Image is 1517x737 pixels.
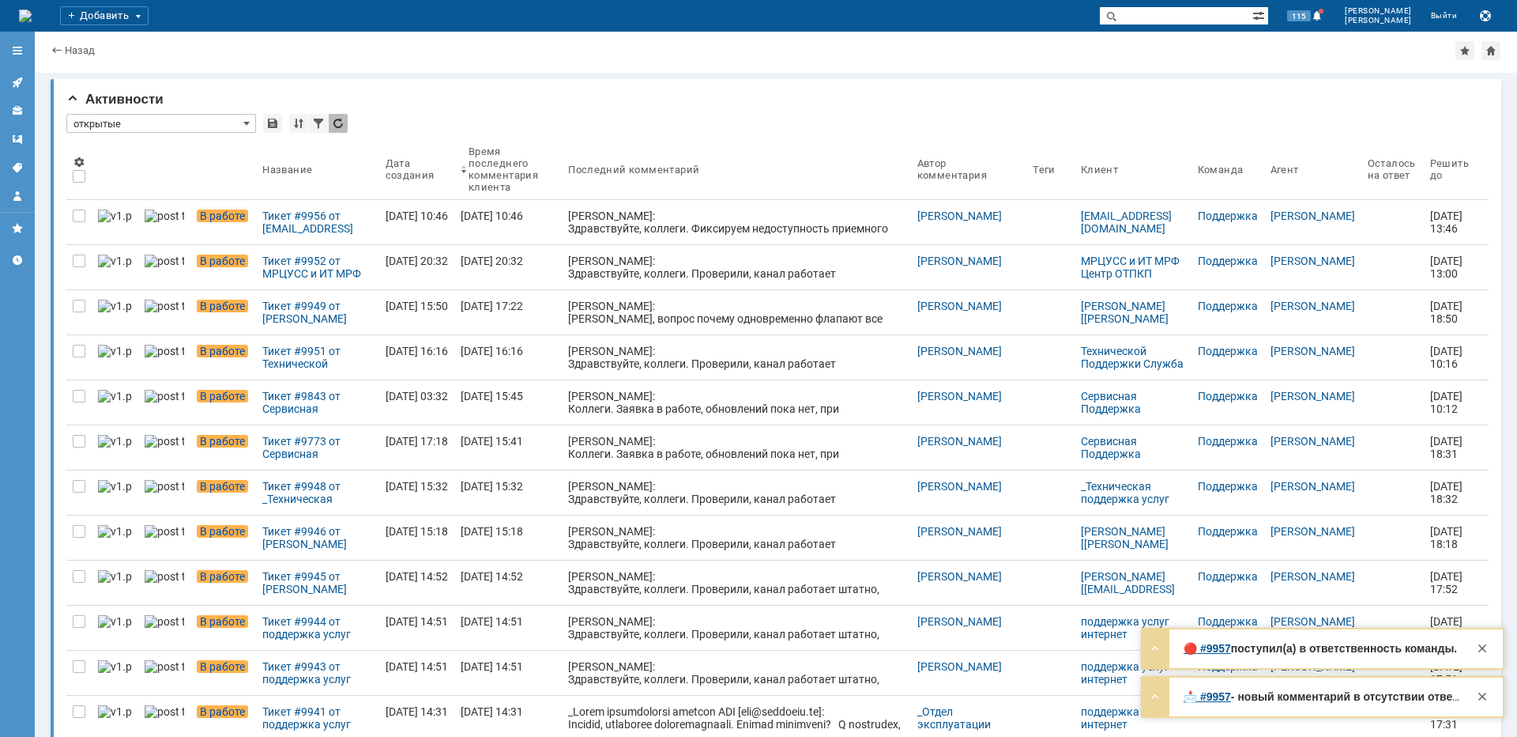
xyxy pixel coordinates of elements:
[568,480,905,518] div: [PERSON_NAME]: Здравствуйте, коллеги. Проверили, канал работает штатно,потерь и прерываний не фик...
[256,200,378,244] a: Тикет #9956 от [EMAIL_ADDRESS][DOMAIN_NAME] (статус: В работе)
[197,480,248,493] span: В работе
[92,200,138,244] a: v1.png
[1476,6,1495,25] button: Сохранить лог
[1270,300,1355,312] a: [PERSON_NAME]
[145,210,184,222] img: post ticket.png
[138,516,190,560] a: post ticket.png
[5,127,30,152] a: Шаблоны комментариев
[562,200,911,244] a: [PERSON_NAME]: Здравствуйте, коллеги. Фиксируем недоступность приемного оборудования, со стороны ...
[92,651,138,695] a: v1.png
[1424,425,1476,470] a: [DATE] 18:31
[256,380,378,425] a: Тикет #9843 от Сервисная Поддержка [PERSON_NAME] [[EMAIL_ADDRESS][DOMAIN_NAME]] (статус: В работе)
[73,156,85,168] span: Настройки
[98,255,132,267] img: v1.png
[562,471,911,515] a: [PERSON_NAME]: Здравствуйте, коллеги. Проверили, канал работает штатно,потерь и прерываний не фик...
[190,200,256,244] a: В работе
[256,290,378,334] a: Тикет #9949 от [PERSON_NAME] [[PERSON_NAME][EMAIL_ADDRESS][DOMAIN_NAME]] (статус: В работе)
[454,516,562,560] a: [DATE] 15:18
[562,290,911,334] a: [PERSON_NAME]: [PERSON_NAME], вопрос почему одновременно флапают все больницы, обсуждается в друг...
[562,245,911,289] a: [PERSON_NAME]: Здравствуйте, коллеги. Проверили, канал работает штатно,потерь и прерываний не фик...
[197,525,248,538] span: В работе
[262,570,372,595] div: Тикет #9945 от [PERSON_NAME] [[EMAIL_ADDRESS][DOMAIN_NAME]] (статус: В работе)
[562,606,911,650] a: [PERSON_NAME]: Здравствуйте, коллеги. Проверили, канал работает штатно, видим маки в обе стороны.
[262,390,372,415] div: Тикет #9843 от Сервисная Поддержка [PERSON_NAME] [[EMAIL_ADDRESS][DOMAIN_NAME]] (статус: В работе)
[1081,345,1184,370] a: Технической Поддержки Служба
[917,525,1002,538] a: [PERSON_NAME]
[562,335,911,380] a: [PERSON_NAME]: Здравствуйте, коллеги. Проверили, канал работает штатно,потерь и прерываний не фик...
[190,380,256,425] a: В работе
[1424,516,1476,560] a: [DATE] 18:18
[98,390,132,403] img: v1.png
[190,516,256,560] a: В работе
[92,561,138,605] a: v1.png
[454,380,562,425] a: [DATE] 15:45
[379,200,454,244] a: [DATE] 10:46
[262,480,372,505] div: Тикет #9948 от _Техническая поддержка услуг интернет [[EMAIL_ADDRESS][DOMAIN_NAME]] (статус: В ра...
[461,660,523,673] div: [DATE] 14:51
[917,345,1002,357] a: [PERSON_NAME]
[262,300,372,325] div: Тикет #9949 от [PERSON_NAME] [[PERSON_NAME][EMAIL_ADDRESS][DOMAIN_NAME]] (статус: В работе)
[1198,300,1258,312] a: Поддержка
[138,651,190,695] a: post ticket.png
[1287,10,1311,21] span: 115
[568,660,905,698] div: [PERSON_NAME]: Здравствуйте, коллеги. Проверили, канал работает штатно, видим маки в обе стороны.
[1081,210,1172,235] a: [EMAIL_ADDRESS][DOMAIN_NAME]
[138,471,190,515] a: post ticket.png
[92,290,138,334] a: v1.png
[568,570,905,608] div: [PERSON_NAME]: Здравствуйте, коллеги. Проверили, канал работает штатно, видим маки в обе стороны.
[1473,687,1492,706] div: Закрыть
[461,570,523,583] div: [DATE] 14:52
[256,516,378,560] a: Тикет #9946 от [PERSON_NAME] [[PERSON_NAME][EMAIL_ADDRESS][DOMAIN_NAME]] (статус: В работе)
[145,705,184,718] img: post ticket.png
[1455,41,1474,60] div: Добавить в избранное
[1430,615,1465,641] span: [DATE] 17:51
[386,660,448,673] div: [DATE] 14:51
[1264,139,1361,200] th: Агент
[461,210,523,222] div: [DATE] 10:46
[197,660,248,673] span: В работе
[386,480,448,493] div: [DATE] 15:32
[329,114,348,133] div: Обновлять список
[568,255,905,293] div: [PERSON_NAME]: Здравствуйте, коллеги. Проверили, канал работает штатно,потерь и прерываний не фик...
[461,390,523,403] div: [DATE] 15:45
[461,435,523,448] div: [DATE] 15:41
[190,651,256,695] a: В работе
[138,561,190,605] a: post ticket.png
[66,92,164,107] span: Активности
[454,651,562,695] a: [DATE] 14:51
[92,245,138,289] a: v1.png
[1198,345,1258,357] a: Поддержка
[262,164,312,176] div: Название
[1081,390,1175,453] a: Сервисная Поддержка [PERSON_NAME] [[EMAIL_ADDRESS][DOMAIN_NAME]]
[197,705,248,718] span: В работе
[1424,561,1476,605] a: [DATE] 17:52
[138,606,190,650] a: post ticket.png
[190,335,256,380] a: В работе
[1270,570,1355,583] a: [PERSON_NAME]
[1430,390,1465,415] span: [DATE] 10:12
[917,480,1002,493] a: [PERSON_NAME]
[138,380,190,425] a: post ticket.png
[262,615,372,641] div: Тикет #9944 от поддержка услуг интернет Техническая (статус: В работе)
[1481,41,1500,60] div: Сделать домашней страницей
[386,345,448,357] div: [DATE] 16:16
[197,345,248,357] span: В работе
[92,471,138,515] a: v1.png
[309,114,328,133] div: Фильтрация...
[568,435,905,473] div: [PERSON_NAME]: Коллеги. Заявка в работе, обновлений пока нет, при поступлении новой информации, д...
[138,425,190,470] a: post ticket.png
[1424,200,1476,244] a: [DATE] 13:46
[379,139,454,200] th: Дата создания
[1184,690,1462,704] div: Здравствуйте, [PERSON_NAME]! Ваше обращение зарегистрировано в Службе Технической поддержки РБС и...
[256,139,378,200] th: Название
[145,660,184,673] img: post ticket.png
[256,335,378,380] a: Тикет #9951 от Технической Поддержки Служба (статус: В работе)
[917,390,1002,403] a: [PERSON_NAME]
[1198,525,1258,538] a: Поддержка
[379,245,454,289] a: [DATE] 20:32
[568,300,905,350] div: [PERSON_NAME]: [PERSON_NAME], вопрос почему одновременно флапают все больницы, обсуждается в друг...
[60,6,149,25] div: Добавить
[1270,255,1355,267] a: [PERSON_NAME]
[386,255,448,267] div: [DATE] 20:32
[65,44,95,56] a: Назад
